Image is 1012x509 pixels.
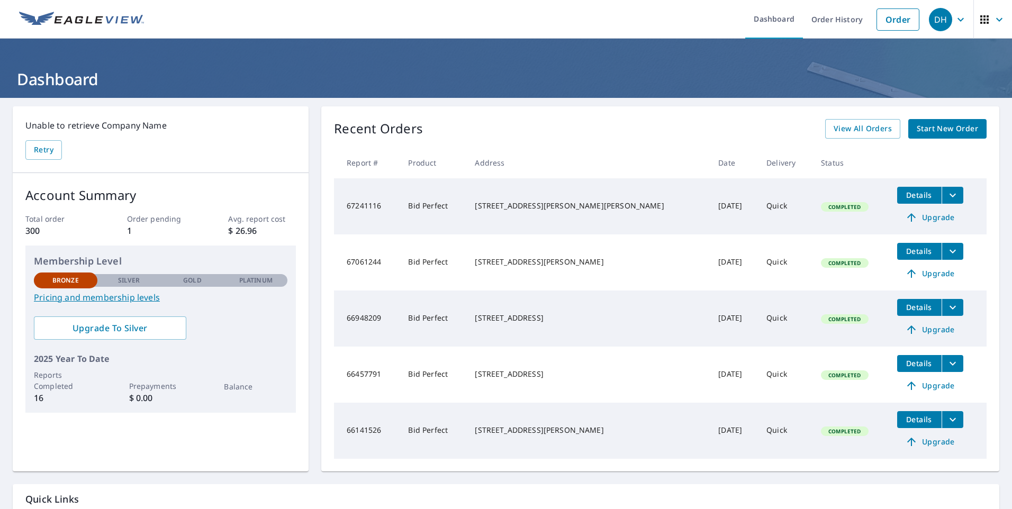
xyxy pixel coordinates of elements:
span: Upgrade [903,379,957,392]
span: Upgrade [903,267,957,280]
td: [DATE] [710,347,758,403]
a: Upgrade [897,209,963,226]
td: Bid Perfect [400,234,466,290]
td: Bid Perfect [400,347,466,403]
button: filesDropdownBtn-66457791 [942,355,963,372]
th: Address [466,147,710,178]
td: 67241116 [334,178,400,234]
span: Details [903,358,935,368]
span: Completed [822,259,867,267]
p: 1 [127,224,195,237]
button: detailsBtn-67061244 [897,243,942,260]
td: Bid Perfect [400,178,466,234]
button: detailsBtn-67241116 [897,187,942,204]
p: Total order [25,213,93,224]
span: Upgrade [903,211,957,224]
a: Pricing and membership levels [34,291,287,304]
a: Upgrade [897,265,963,282]
a: Upgrade [897,433,963,450]
button: Retry [25,140,62,160]
p: 2025 Year To Date [34,352,287,365]
span: Retry [34,143,53,157]
p: Quick Links [25,493,987,506]
td: Quick [758,234,812,290]
th: Product [400,147,466,178]
span: Completed [822,315,867,323]
td: 66948209 [334,290,400,347]
td: Quick [758,347,812,403]
p: Reports Completed [34,369,97,392]
span: Details [903,246,935,256]
p: $ 0.00 [129,392,193,404]
div: [STREET_ADDRESS][PERSON_NAME] [475,257,701,267]
span: Details [903,414,935,424]
span: Details [903,190,935,200]
button: filesDropdownBtn-67241116 [942,187,963,204]
span: Details [903,302,935,312]
td: Quick [758,290,812,347]
div: DH [929,8,952,31]
a: Upgrade [897,377,963,394]
td: [DATE] [710,403,758,459]
td: Bid Perfect [400,290,466,347]
td: [DATE] [710,290,758,347]
p: Silver [118,276,140,285]
td: Bid Perfect [400,403,466,459]
p: 16 [34,392,97,404]
button: detailsBtn-66141526 [897,411,942,428]
p: Account Summary [25,186,296,205]
td: Quick [758,178,812,234]
button: filesDropdownBtn-67061244 [942,243,963,260]
td: 67061244 [334,234,400,290]
span: Upgrade To Silver [42,322,178,334]
p: Prepayments [129,380,193,392]
p: Unable to retrieve Company Name [25,119,296,132]
img: EV Logo [19,12,144,28]
th: Delivery [758,147,812,178]
th: Report # [334,147,400,178]
span: Completed [822,428,867,435]
a: Start New Order [908,119,987,139]
p: $ 26.96 [228,224,296,237]
span: Upgrade [903,435,957,448]
div: [STREET_ADDRESS] [475,369,701,379]
p: Order pending [127,213,195,224]
span: Start New Order [917,122,978,135]
td: [DATE] [710,234,758,290]
th: Status [812,147,888,178]
td: 66141526 [334,403,400,459]
p: Balance [224,381,287,392]
p: Platinum [239,276,273,285]
p: Recent Orders [334,119,423,139]
th: Date [710,147,758,178]
a: Order [877,8,919,31]
td: [DATE] [710,178,758,234]
button: filesDropdownBtn-66141526 [942,411,963,428]
p: Bronze [52,276,79,285]
div: [STREET_ADDRESS][PERSON_NAME][PERSON_NAME] [475,201,701,211]
a: View All Orders [825,119,900,139]
span: Upgrade [903,323,957,336]
span: Completed [822,203,867,211]
div: [STREET_ADDRESS] [475,313,701,323]
p: Gold [183,276,201,285]
span: View All Orders [834,122,892,135]
button: detailsBtn-66948209 [897,299,942,316]
p: Membership Level [34,254,287,268]
a: Upgrade To Silver [34,316,186,340]
a: Upgrade [897,321,963,338]
span: Completed [822,371,867,379]
div: [STREET_ADDRESS][PERSON_NAME] [475,425,701,435]
button: filesDropdownBtn-66948209 [942,299,963,316]
td: Quick [758,403,812,459]
p: Avg. report cost [228,213,296,224]
button: detailsBtn-66457791 [897,355,942,372]
h1: Dashboard [13,68,999,90]
td: 66457791 [334,347,400,403]
p: 300 [25,224,93,237]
